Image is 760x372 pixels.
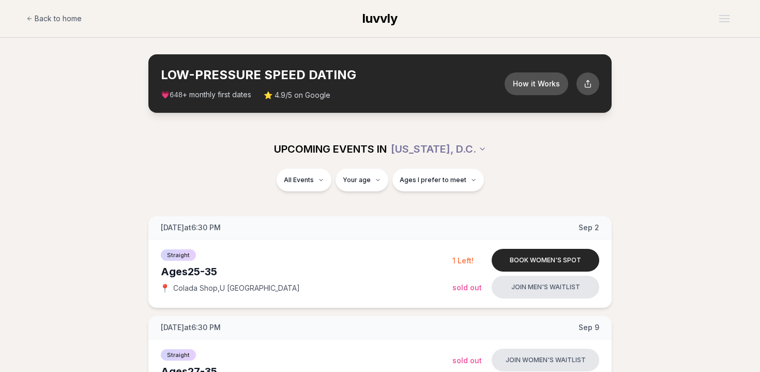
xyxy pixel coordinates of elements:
span: All Events [284,176,314,184]
span: Sep 2 [579,222,599,233]
span: Colada Shop , U [GEOGRAPHIC_DATA] [173,283,300,293]
span: [DATE] at 6:30 PM [161,222,221,233]
span: Sold Out [452,356,482,365]
a: luvvly [362,10,398,27]
button: [US_STATE], D.C. [391,138,487,160]
span: 648 [170,91,183,99]
span: Your age [343,176,371,184]
button: Open menu [715,11,734,26]
span: 📍 [161,284,169,292]
button: Join men's waitlist [492,276,599,299]
a: Back to home [26,8,82,29]
span: Straight [161,249,196,261]
button: How it Works [505,72,568,95]
span: Sold Out [452,283,482,292]
span: Sep 9 [579,322,599,333]
span: 💗 + monthly first dates [161,90,251,100]
span: Straight [161,349,196,361]
span: Back to home [35,13,82,24]
span: [DATE] at 6:30 PM [161,322,221,333]
span: luvvly [362,11,398,26]
div: Ages 25-35 [161,264,452,279]
span: ⭐ 4.9/5 on Google [264,90,330,100]
button: Join women's waitlist [492,349,599,371]
button: Ages I prefer to meet [392,169,484,191]
button: Book women's spot [492,249,599,272]
span: UPCOMING EVENTS IN [274,142,387,156]
span: Ages I prefer to meet [400,176,466,184]
span: 1 Left! [452,256,474,265]
button: All Events [277,169,331,191]
button: Your age [336,169,388,191]
h2: LOW-PRESSURE SPEED DATING [161,67,505,83]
